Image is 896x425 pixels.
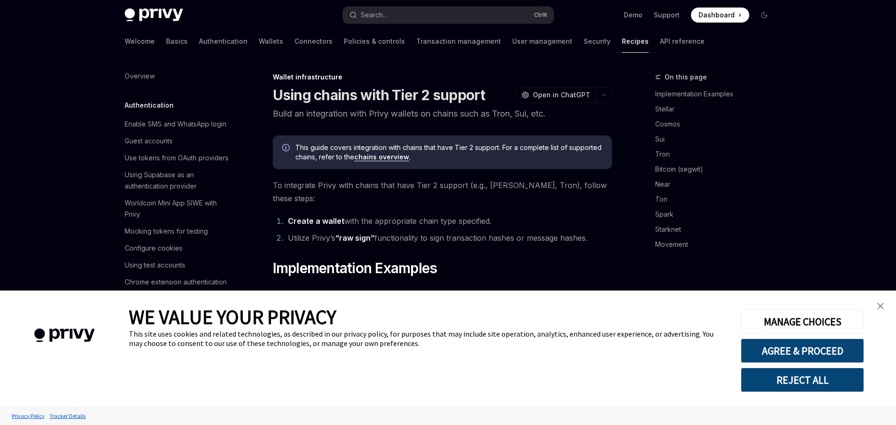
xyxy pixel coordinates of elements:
[117,68,238,85] a: Overview
[117,133,238,150] a: Guest accounts
[741,309,864,334] button: MANAGE CHOICES
[129,329,727,348] div: This site uses cookies and related technologies, as described in our privacy policy, for purposes...
[655,237,779,252] a: Movement
[741,368,864,392] button: REJECT ALL
[125,152,229,164] div: Use tokens from OAuth providers
[361,9,387,21] div: Search...
[655,162,779,177] a: Bitcoin (segwit)
[125,100,174,111] h5: Authentication
[285,231,612,244] li: Utilize Privy’s functionality to sign transaction hashes or message hashes.
[117,240,238,257] a: Configure cookies
[757,8,772,23] button: Toggle dark mode
[117,116,238,133] a: Enable SMS and WhatsApp login
[125,8,183,22] img: dark logo
[125,260,185,271] div: Using test accounts
[129,305,336,329] span: WE VALUE YOUR PRIVACY
[655,147,779,162] a: Tron
[117,166,238,195] a: Using Supabase as an authentication provider
[125,276,227,288] div: Chrome extension authentication
[660,30,705,53] a: API reference
[655,132,779,147] a: Sui
[117,150,238,166] a: Use tokens from OAuth providers
[282,144,292,153] svg: Info
[354,153,409,161] a: chains overview
[273,179,612,205] span: To integrate Privy with chains that have Tier 2 support (e.g., [PERSON_NAME], Tron), follow these...
[14,315,115,356] img: company logo
[741,338,864,363] button: AGREE & PROCEED
[343,7,554,24] button: Open search
[117,257,238,274] a: Using test accounts
[9,408,47,424] a: Privacy Policy
[344,30,405,53] a: Policies & controls
[125,197,232,220] div: Worldcoin Mini App SIWE with Privy
[125,71,155,82] div: Overview
[125,30,155,53] a: Welcome
[655,207,779,222] a: Spark
[655,222,779,237] a: Starknet
[655,87,779,102] a: Implementation Examples
[877,303,884,309] img: close banner
[199,30,247,53] a: Authentication
[273,87,485,103] h1: Using chains with Tier 2 support
[512,30,572,53] a: User management
[259,30,283,53] a: Wallets
[655,177,779,192] a: Near
[515,87,596,103] button: Open in ChatGPT
[871,297,890,315] a: close banner
[288,216,344,226] a: Create a wallet
[47,408,88,424] a: Tracker Details
[295,143,603,162] span: This guide covers integration with chains that have Tier 2 support. For a complete list of suppor...
[125,118,226,130] div: Enable SMS and WhatsApp login
[294,30,333,53] a: Connectors
[166,30,188,53] a: Basics
[654,10,680,20] a: Support
[624,10,642,20] a: Demo
[698,10,735,20] span: Dashboard
[117,274,238,291] a: Chrome extension authentication
[125,169,232,192] div: Using Supabase as an authentication provider
[533,90,590,100] span: Open in ChatGPT
[117,223,238,240] a: Mocking tokens for testing
[125,243,182,254] div: Configure cookies
[691,8,749,23] a: Dashboard
[655,102,779,117] a: Stellar
[655,117,779,132] a: Cosmos
[285,214,612,228] li: with the appropriate chain type specified.
[335,233,374,243] a: “raw sign”
[125,135,173,147] div: Guest accounts
[534,11,548,19] span: Ctrl K
[584,30,611,53] a: Security
[273,289,612,329] span: Note that the “raw sign” functionality signs the provided hash directly without any additional by...
[273,260,437,276] span: Implementation Examples
[117,195,238,223] a: Worldcoin Mini App SIWE with Privy
[622,30,649,53] a: Recipes
[125,226,208,237] div: Mocking tokens for testing
[665,71,707,83] span: On this page
[273,72,612,82] div: Wallet infrastructure
[416,30,501,53] a: Transaction management
[273,107,612,120] p: Build an integration with Privy wallets on chains such as Tron, Sui, etc.
[655,192,779,207] a: Ton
